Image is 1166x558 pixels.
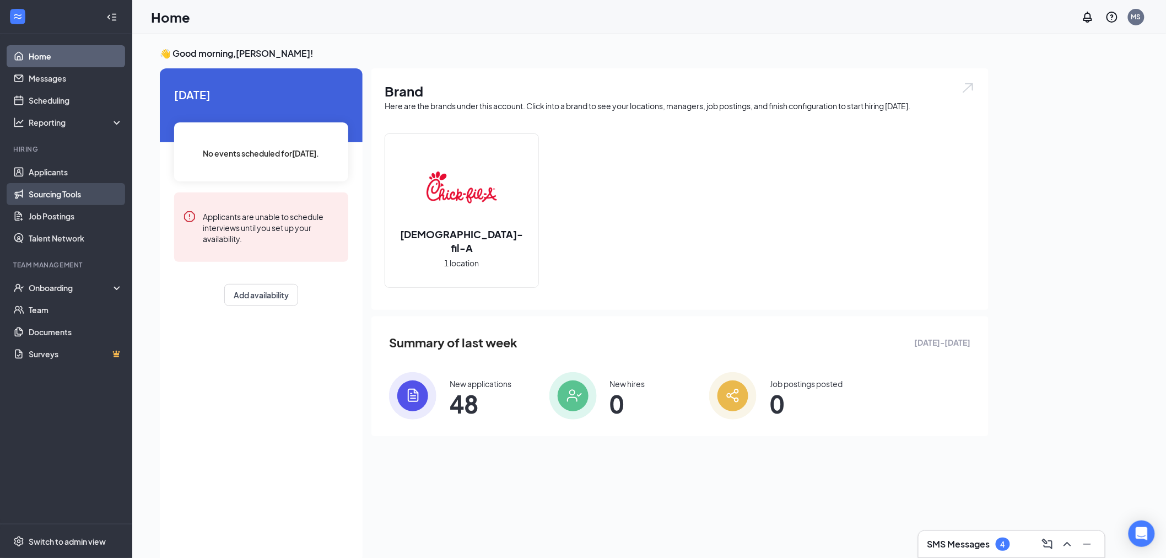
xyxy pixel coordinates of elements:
img: Chick-fil-A [427,152,497,223]
button: Add availability [224,284,298,306]
a: Applicants [29,161,123,183]
span: 48 [450,394,511,414]
a: Job Postings [29,205,123,227]
span: 1 location [445,257,479,269]
span: [DATE] - [DATE] [915,336,971,348]
a: Sourcing Tools [29,183,123,205]
a: Talent Network [29,227,123,249]
a: SurveysCrown [29,343,123,365]
img: icon [549,372,597,420]
svg: Collapse [106,12,117,23]
svg: Minimize [1081,538,1094,551]
span: No events scheduled for [DATE] . [203,147,320,159]
h1: Home [151,8,190,26]
h3: 👋 Good morning, [PERSON_NAME] ! [160,47,989,60]
img: icon [389,372,436,420]
div: Reporting [29,117,123,128]
div: New hires [610,378,645,389]
svg: Error [183,210,196,223]
svg: QuestionInfo [1105,10,1119,24]
div: Job postings posted [770,378,843,389]
div: 4 [1001,540,1005,549]
div: Hiring [13,144,121,154]
div: Open Intercom Messenger [1129,521,1155,547]
img: icon [709,372,757,420]
a: Documents [29,321,123,343]
svg: Analysis [13,117,24,128]
a: Scheduling [29,89,123,111]
h3: SMS Messages [927,538,990,550]
svg: Settings [13,536,24,547]
div: Team Management [13,260,121,270]
div: Here are the brands under this account. Click into a brand to see your locations, managers, job p... [385,100,975,111]
div: Onboarding [29,282,114,293]
a: Team [29,299,123,321]
svg: ComposeMessage [1041,538,1054,551]
svg: Notifications [1081,10,1094,24]
button: ComposeMessage [1039,535,1056,553]
div: New applications [450,378,511,389]
div: Switch to admin view [29,536,106,547]
span: 0 [770,394,843,414]
svg: UserCheck [13,282,24,293]
div: MS [1131,12,1141,22]
svg: ChevronUp [1061,538,1074,551]
div: Applicants are unable to schedule interviews until you set up your availability. [203,210,339,244]
svg: WorkstreamLogo [12,11,23,22]
button: ChevronUp [1059,535,1076,553]
a: Home [29,45,123,67]
h2: [DEMOGRAPHIC_DATA]-fil-A [385,227,538,255]
span: 0 [610,394,645,414]
img: open.6027fd2a22e1237b5b06.svg [961,82,975,94]
button: Minimize [1078,535,1096,553]
span: [DATE] [174,86,348,103]
a: Messages [29,67,123,89]
span: Summary of last week [389,333,517,352]
h1: Brand [385,82,975,100]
